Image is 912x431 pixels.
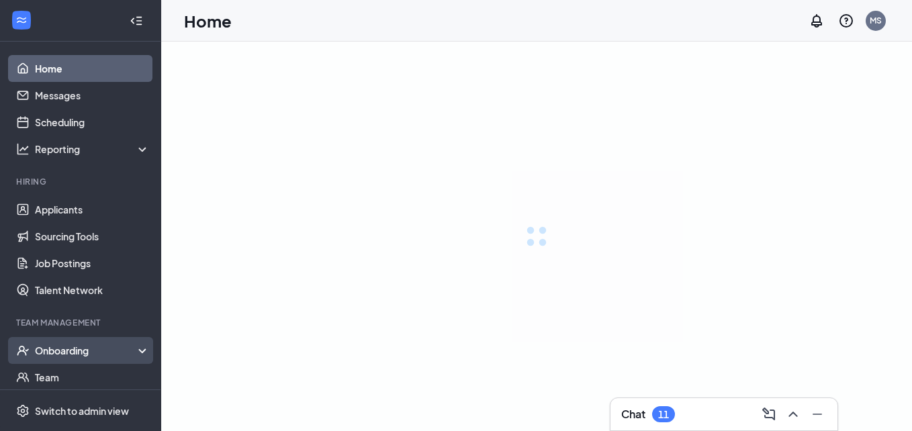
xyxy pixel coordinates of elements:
[658,409,669,420] div: 11
[35,142,150,156] div: Reporting
[16,404,30,418] svg: Settings
[184,9,232,32] h1: Home
[785,406,801,422] svg: ChevronUp
[870,15,882,26] div: MS
[35,223,150,250] a: Sourcing Tools
[35,109,150,136] a: Scheduling
[35,196,150,223] a: Applicants
[809,13,825,29] svg: Notifications
[35,364,150,391] a: Team
[35,250,150,277] a: Job Postings
[809,406,825,422] svg: Minimize
[781,403,803,425] button: ChevronUp
[838,13,854,29] svg: QuestionInfo
[35,277,150,303] a: Talent Network
[16,344,30,357] svg: UserCheck
[35,82,150,109] a: Messages
[621,407,645,422] h3: Chat
[15,13,28,27] svg: WorkstreamLogo
[35,344,150,357] div: Onboarding
[35,55,150,82] a: Home
[16,142,30,156] svg: Analysis
[16,176,147,187] div: Hiring
[16,317,147,328] div: Team Management
[805,403,827,425] button: Minimize
[35,404,129,418] div: Switch to admin view
[757,403,778,425] button: ComposeMessage
[761,406,777,422] svg: ComposeMessage
[130,14,143,28] svg: Collapse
